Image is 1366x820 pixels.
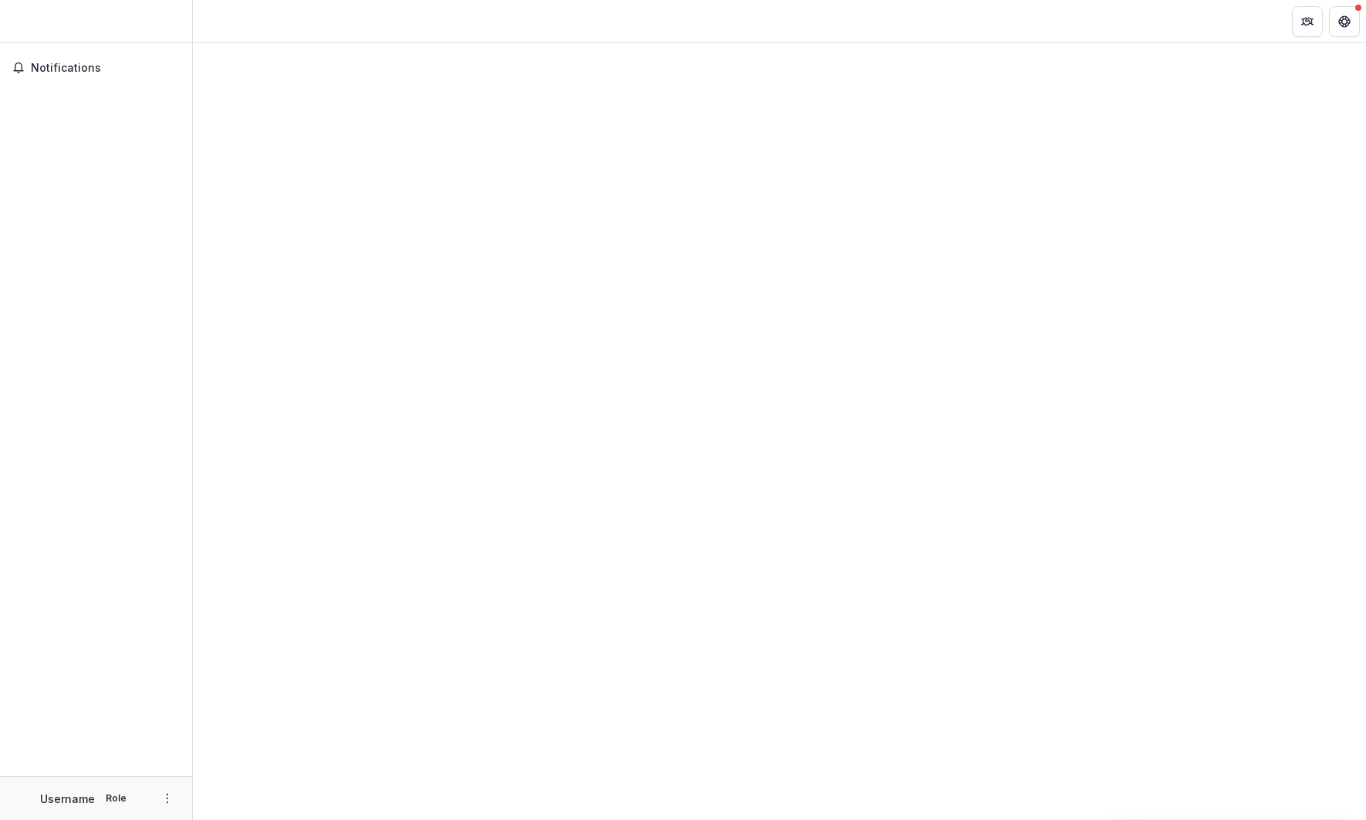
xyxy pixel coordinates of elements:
p: Username [40,791,95,807]
button: Partners [1292,6,1323,37]
button: Notifications [6,56,186,80]
button: More [158,789,177,808]
span: Notifications [31,62,180,75]
button: Get Help [1329,6,1360,37]
p: Role [101,791,131,805]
